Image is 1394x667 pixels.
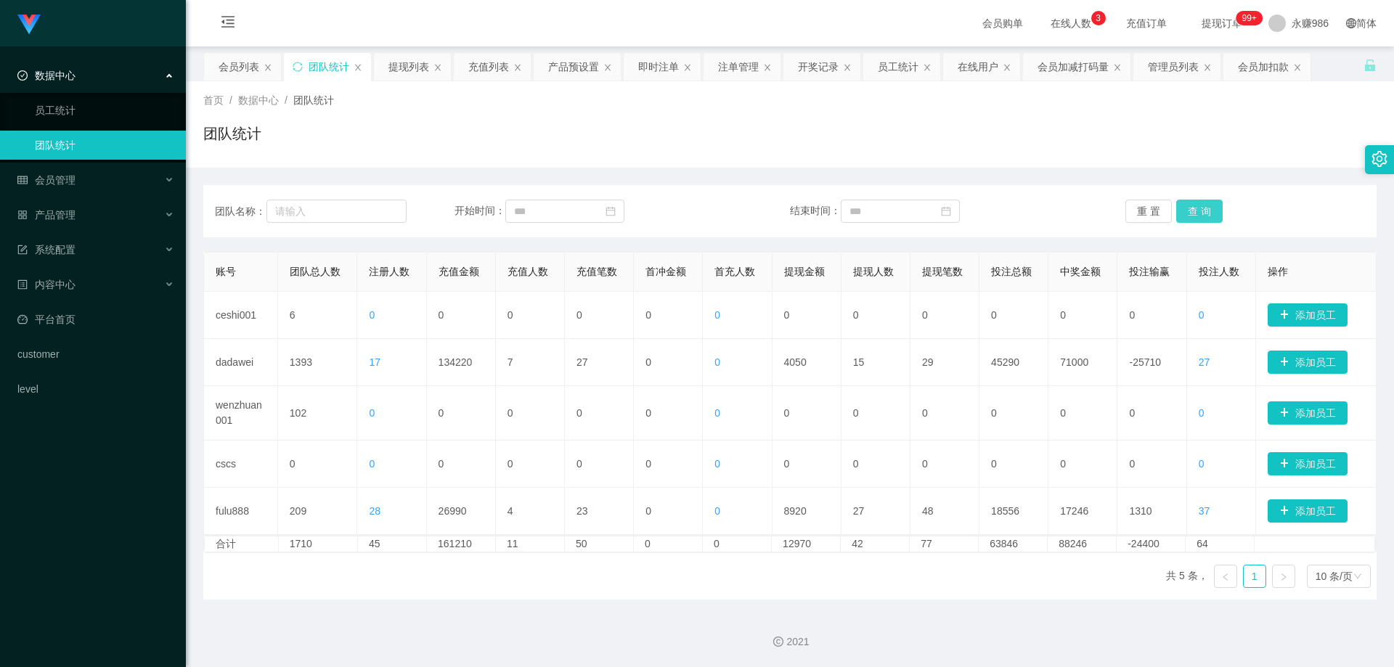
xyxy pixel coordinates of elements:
i: 图标: close [923,63,932,72]
span: 0 [369,407,375,419]
td: 26990 [427,488,496,535]
span: 提现金额 [784,266,825,277]
a: 团队统计 [35,131,174,160]
div: 开奖记录 [798,53,839,81]
i: 图标: close [513,63,522,72]
button: 重 置 [1125,200,1172,223]
i: 图标: close [433,63,442,72]
button: 图标: plus添加员工 [1268,351,1348,374]
td: 4 [496,488,565,535]
li: 共 5 条， [1166,565,1208,588]
td: 27 [841,488,910,535]
span: 充值订单 [1119,18,1174,28]
span: 会员管理 [17,174,76,186]
span: 0 [714,356,720,368]
i: 图标: menu-fold [203,1,253,47]
button: 图标: plus添加员工 [1268,401,1348,425]
td: 64 [1186,536,1255,552]
span: 37 [1199,505,1210,517]
td: 45290 [979,339,1048,386]
td: 0 [1117,386,1186,441]
span: 操作 [1268,266,1288,277]
span: 0 [714,505,720,517]
i: 图标: appstore-o [17,210,28,220]
span: 0 [1199,309,1205,321]
td: 0 [565,386,634,441]
td: 11 [496,536,565,552]
td: 0 [427,292,496,339]
td: 0 [634,339,703,386]
i: 图标: close [763,63,772,72]
div: 会员加扣款 [1238,53,1289,81]
td: 48 [910,488,979,535]
i: 图标: close [683,63,692,72]
td: 18556 [979,488,1048,535]
td: 15 [841,339,910,386]
td: 0 [979,386,1048,441]
td: fulu888 [204,488,278,535]
td: 合计 [205,536,279,552]
h1: 团队统计 [203,123,261,144]
td: 0 [910,292,979,339]
i: 图标: left [1221,573,1230,581]
td: 0 [634,441,703,488]
i: 图标: close [1003,63,1011,72]
a: customer [17,340,174,369]
span: / [229,94,232,106]
span: 账号 [216,266,236,277]
td: 4050 [773,339,841,386]
i: 图标: calendar [606,206,616,216]
td: 0 [841,386,910,441]
div: 管理员列表 [1148,53,1199,81]
div: 充值列表 [468,53,509,81]
span: 首冲金额 [645,266,686,277]
span: 提现笔数 [922,266,963,277]
td: ceshi001 [204,292,278,339]
td: cscs [204,441,278,488]
span: 团队总人数 [290,266,341,277]
button: 查 询 [1176,200,1223,223]
td: 71000 [1048,339,1117,386]
span: 结束时间： [790,205,841,216]
td: 0 [427,441,496,488]
div: 团队统计 [309,53,349,81]
a: level [17,375,174,404]
p: 3 [1096,11,1101,25]
td: 12970 [772,536,841,552]
td: 8920 [773,488,841,535]
td: 0 [910,386,979,441]
td: 0 [496,292,565,339]
td: 0 [565,292,634,339]
td: 7 [496,339,565,386]
td: 0 [496,386,565,441]
span: 27 [1199,356,1210,368]
td: 88246 [1048,536,1117,552]
li: 下一页 [1272,565,1295,588]
span: 数据中心 [17,70,76,81]
td: 17246 [1048,488,1117,535]
span: 在线人数 [1043,18,1099,28]
li: 上一页 [1214,565,1237,588]
span: 17 [369,356,380,368]
td: 0 [278,441,358,488]
input: 请输入 [266,200,407,223]
div: 会员加减打码量 [1038,53,1109,81]
span: 28 [369,505,380,517]
td: 102 [278,386,358,441]
a: 1 [1244,565,1265,587]
td: 50 [565,536,634,552]
i: 图标: close [1293,63,1302,72]
td: 6 [278,292,358,339]
i: 图标: right [1279,573,1288,581]
i: 图标: global [1346,18,1356,28]
td: 0 [1048,386,1117,441]
span: 产品管理 [17,209,76,221]
span: 0 [714,458,720,470]
span: 团队统计 [293,94,334,106]
span: 提现人数 [853,266,894,277]
span: 投注总额 [991,266,1032,277]
div: 员工统计 [878,53,918,81]
a: 图标: dashboard平台首页 [17,305,174,334]
td: 1310 [1117,488,1186,535]
div: 即时注单 [638,53,679,81]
